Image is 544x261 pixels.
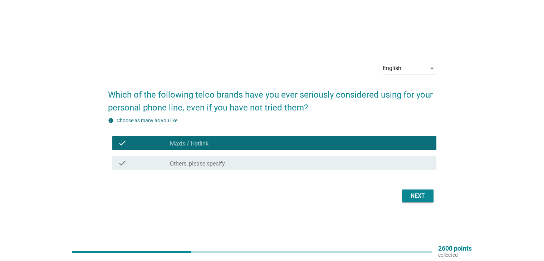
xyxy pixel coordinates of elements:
[428,64,436,73] i: arrow_drop_down
[118,159,127,167] i: check
[383,65,401,72] div: English
[108,118,114,123] i: info
[438,252,472,258] p: collected
[402,189,433,202] button: Next
[117,118,177,123] label: Choose as many as you like
[438,245,472,252] p: 2600 points
[408,192,428,200] div: Next
[170,140,209,147] label: Maxis / Hotlink
[118,139,127,147] i: check
[108,81,436,114] h2: Which of the following telco brands have you ever seriously considered using for your personal ph...
[170,160,225,167] label: Others, please specify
